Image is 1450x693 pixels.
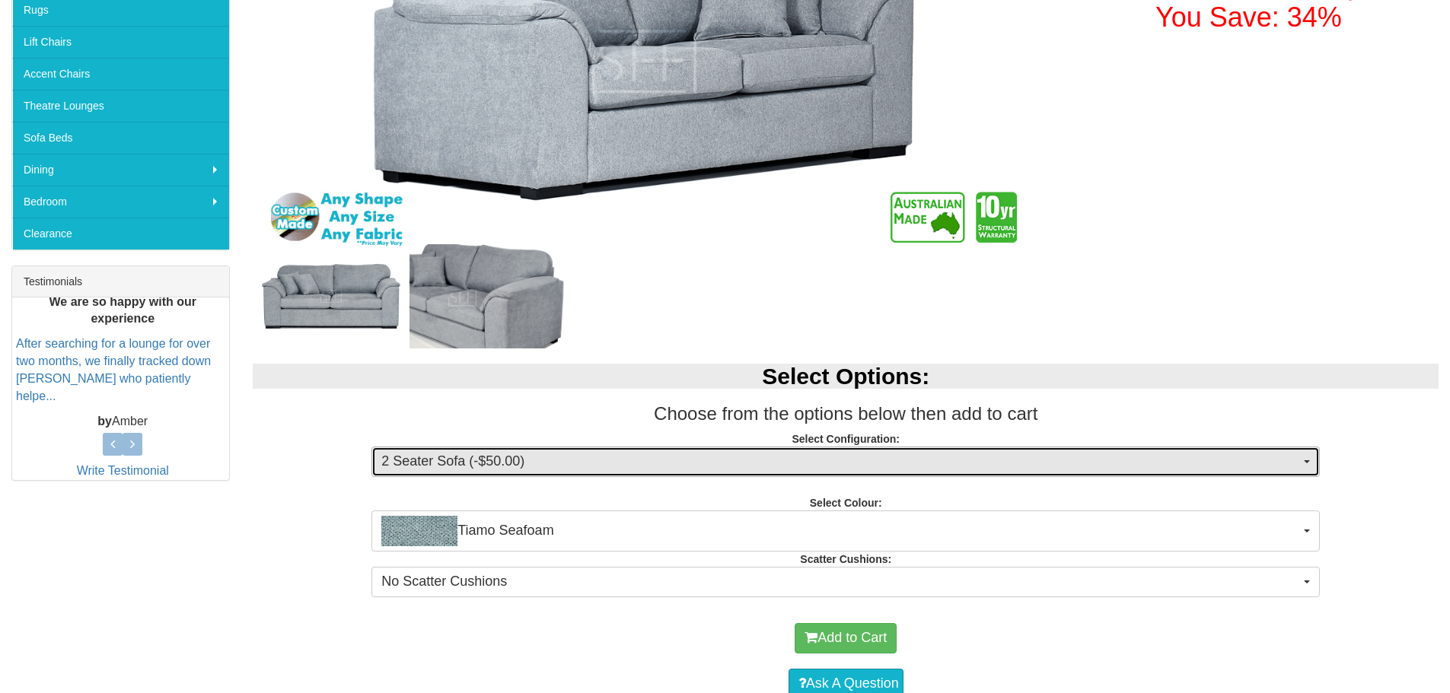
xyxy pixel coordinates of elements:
[371,510,1320,552] button: Tiamo SeafoamTiamo Seafoam
[381,516,457,546] img: Tiamo Seafoam
[77,464,169,477] a: Write Testimonial
[795,623,897,653] button: Add to Cart
[381,516,1300,546] span: Tiamo Seafoam
[253,404,1439,424] h3: Choose from the options below then add to cart
[16,337,211,402] a: After searching for a lounge for over two months, we finally tracked down [PERSON_NAME] who patie...
[762,364,929,389] b: Select Options:
[49,295,196,326] b: We are so happy with our experience
[371,567,1320,597] button: No Scatter Cushions
[792,433,900,445] strong: Select Configuration:
[12,186,229,218] a: Bedroom
[800,553,891,565] strong: Scatter Cushions:
[12,154,229,186] a: Dining
[371,447,1320,477] button: 2 Seater Sofa (-$50.00)
[12,26,229,58] a: Lift Chairs
[381,452,1300,472] span: 2 Seater Sofa (-$50.00)
[381,572,1300,592] span: No Scatter Cushions
[16,413,229,431] p: Amber
[12,58,229,90] a: Accent Chairs
[810,497,882,509] strong: Select Colour:
[12,122,229,154] a: Sofa Beds
[12,90,229,122] a: Theatre Lounges
[1155,2,1342,33] font: You Save: 34%
[12,218,229,250] a: Clearance
[12,266,229,297] div: Testimonials
[97,415,112,428] b: by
